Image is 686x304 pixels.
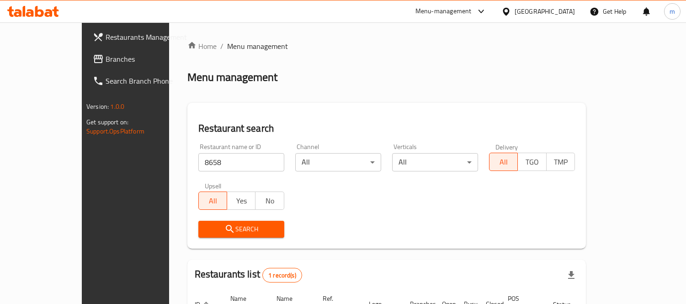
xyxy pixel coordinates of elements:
[515,6,575,16] div: [GEOGRAPHIC_DATA]
[415,6,472,17] div: Menu-management
[106,53,189,64] span: Branches
[295,153,381,171] div: All
[187,41,586,52] nav: breadcrumb
[85,70,197,92] a: Search Branch Phone
[259,194,280,208] span: No
[489,153,518,171] button: All
[392,153,478,171] div: All
[205,182,222,189] label: Upsell
[262,268,302,283] div: Total records count
[195,267,302,283] h2: Restaurants list
[495,144,518,150] label: Delivery
[220,41,223,52] li: /
[106,32,189,43] span: Restaurants Management
[198,153,284,171] input: Search for restaurant name or ID..
[521,155,542,169] span: TGO
[198,221,284,238] button: Search
[85,26,197,48] a: Restaurants Management
[670,6,675,16] span: m
[86,116,128,128] span: Get support on:
[255,192,284,210] button: No
[206,224,277,235] span: Search
[106,75,189,86] span: Search Branch Phone
[517,153,546,171] button: TGO
[86,125,144,137] a: Support.OpsPlatform
[86,101,109,112] span: Version:
[202,194,223,208] span: All
[187,41,217,52] a: Home
[198,192,227,210] button: All
[493,155,514,169] span: All
[546,153,575,171] button: TMP
[227,41,288,52] span: Menu management
[263,271,302,280] span: 1 record(s)
[187,70,277,85] h2: Menu management
[110,101,124,112] span: 1.0.0
[85,48,197,70] a: Branches
[550,155,571,169] span: TMP
[231,194,252,208] span: Yes
[227,192,255,210] button: Yes
[198,122,575,135] h2: Restaurant search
